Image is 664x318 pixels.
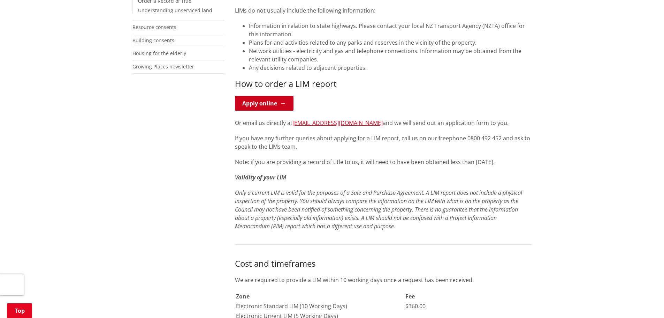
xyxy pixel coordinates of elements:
[132,50,186,57] a: Housing for the elderly
[235,173,286,181] em: Validity of your LIM
[132,24,176,30] a: Resource consents
[249,38,532,47] li: Plans for and activities related to any parks and reserves in the vicinity of the property.
[235,96,293,111] a: Apply online
[236,293,250,300] strong: Zone
[235,276,532,284] p: We are required to provide a LIM within 10 working days once a request has been received.
[249,64,532,72] li: Any decisions related to adjacent properties.
[235,6,532,15] p: LIMs do not usually include the following information:
[405,302,528,311] td: $360.00
[235,134,532,151] p: If you have any further queries about applying for a LIM report, call us on our freephone 0800 49...
[235,119,532,127] p: Or email us directly at and we will send out an application form to you.
[405,293,415,300] strong: Fee
[249,47,532,64] li: Network utilities - electricity and gas and telephone connections. Information may be obtained fr...
[632,289,657,314] iframe: Messenger Launcher
[249,22,532,38] li: Information in relation to state highways. Please contact your local NZ Transport Agency (NZTA) o...
[235,259,532,269] h3: Cost and timeframes
[138,7,212,14] a: Understanding unserviced land
[292,119,383,127] a: [EMAIL_ADDRESS][DOMAIN_NAME]
[132,63,194,70] a: Growing Places newsletter
[132,37,174,44] a: Building consents
[235,79,532,89] h3: How to order a LIM report
[235,158,532,166] p: Note: if you are providing a record of title to us, it will need to have been obtained less than ...
[235,189,522,230] em: Only a current LIM is valid for the purposes of a Sale and Purchase Agreement. A LIM report does ...
[7,303,32,318] a: Top
[236,302,405,311] td: Electronic Standard LIM (10 Working Days)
